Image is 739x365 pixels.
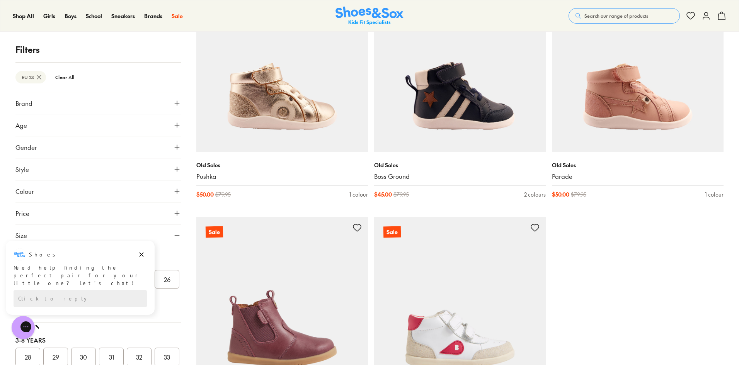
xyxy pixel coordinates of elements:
img: Shoes logo [14,9,26,21]
span: $ 45.00 [374,190,392,199]
a: Girls [43,12,55,20]
a: Brands [144,12,162,20]
span: Price [15,209,29,218]
p: Sale [206,226,223,238]
button: Size [15,224,181,246]
div: Need help finding the perfect pair for your little one? Let’s chat! [14,24,147,48]
button: Dismiss campaign [136,10,147,20]
div: 1 colour [349,190,368,199]
h3: Shoes [29,11,60,19]
span: $ 50.00 [552,190,569,199]
button: Age [15,114,181,136]
button: Gender [15,136,181,158]
a: School [86,12,102,20]
span: $ 79.95 [215,190,231,199]
div: Reply to the campaigns [14,51,147,68]
span: Size [15,231,27,240]
span: Gender [15,143,37,152]
a: Sale [172,12,183,20]
span: Colour [15,187,34,196]
button: Search our range of products [569,8,680,24]
a: Boss Ground [374,172,546,181]
span: $ 79.95 [571,190,586,199]
p: Old Soles [552,161,724,169]
img: SNS_Logo_Responsive.svg [335,7,404,25]
iframe: Gorgias live chat messenger [8,313,39,342]
div: 2 colours [524,190,546,199]
div: Campaign message [6,1,155,75]
button: Brand [15,92,181,114]
button: Colour [15,180,181,202]
span: Age [15,121,27,130]
a: Sneakers [111,12,135,20]
btn: Clear All [49,70,80,84]
a: Pushka [196,172,368,181]
p: Filters [15,43,181,56]
a: Parade [552,172,724,181]
span: Search our range of products [584,12,648,19]
p: Sale [383,226,401,238]
div: Message from Shoes. Need help finding the perfect pair for your little one? Let’s chat! [6,9,155,48]
div: 1 colour [705,190,724,199]
btn: EU 23 [15,71,46,83]
a: Boys [65,12,77,20]
span: Style [15,165,29,174]
button: Price [15,202,181,224]
div: 3-8 Years [15,335,181,345]
button: 26 [155,270,179,289]
span: $ 79.95 [393,190,409,199]
a: Shop All [13,12,34,20]
span: $ 50.00 [196,190,214,199]
span: Brand [15,98,32,108]
a: Shoes & Sox [335,7,404,25]
p: Old Soles [374,161,546,169]
button: Style [15,158,181,180]
p: Old Soles [196,161,368,169]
